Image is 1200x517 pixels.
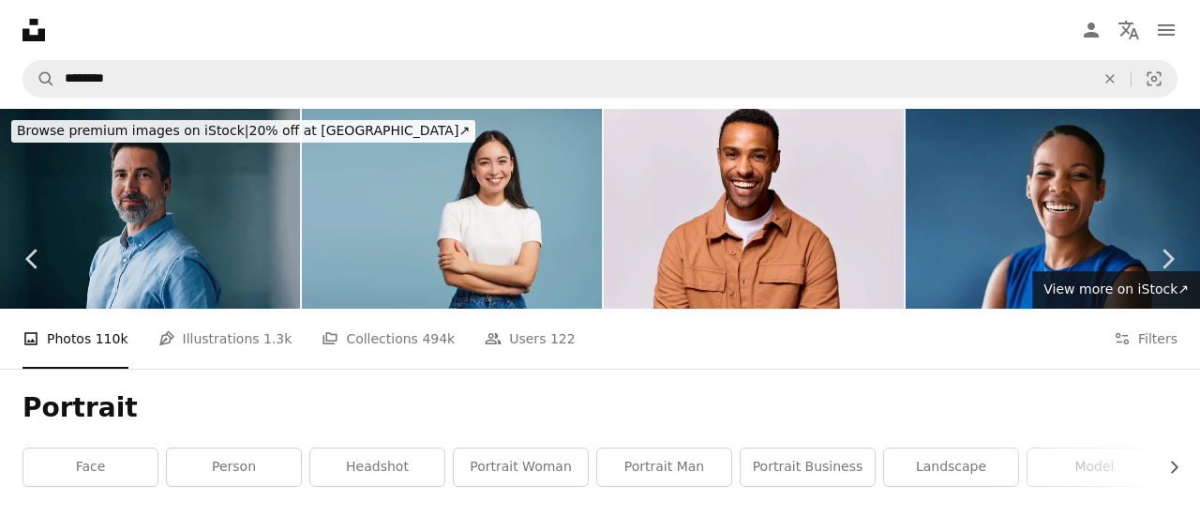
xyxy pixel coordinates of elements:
a: Collections 494k [322,309,455,369]
button: Language [1110,11,1147,49]
a: person [167,449,301,486]
img: Smiling asian woman posing with crossed arms looking at camera on blue background [302,109,602,309]
a: Next [1134,169,1200,349]
a: model [1027,449,1162,486]
span: 1.3k [263,328,292,349]
button: Filters [1114,309,1177,369]
span: Browse premium images on iStock | [17,123,248,138]
img: Studio portrait of happy multiracial mid adult man wearing brown shirt, toothy smile [604,109,904,309]
a: Home — Unsplash [22,19,45,41]
button: Visual search [1132,61,1177,97]
h1: Portrait [22,391,1177,425]
span: 122 [550,328,576,349]
button: Menu [1147,11,1185,49]
span: 20% off at [GEOGRAPHIC_DATA] ↗ [17,123,470,138]
a: landscape [884,449,1018,486]
a: portrait woman [454,449,588,486]
form: Find visuals sitewide [22,60,1177,98]
a: Users 122 [485,309,575,369]
a: Log in / Sign up [1072,11,1110,49]
a: Illustrations 1.3k [158,309,292,369]
a: headshot [310,449,444,486]
span: View more on iStock ↗ [1043,281,1189,297]
span: 494k [422,328,455,349]
button: scroll list to the right [1157,449,1177,486]
a: portrait business [741,449,875,486]
button: Search Unsplash [23,61,55,97]
a: portrait man [597,449,731,486]
button: Clear [1089,61,1131,97]
a: face [23,449,157,486]
a: View more on iStock↗ [1032,271,1200,309]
